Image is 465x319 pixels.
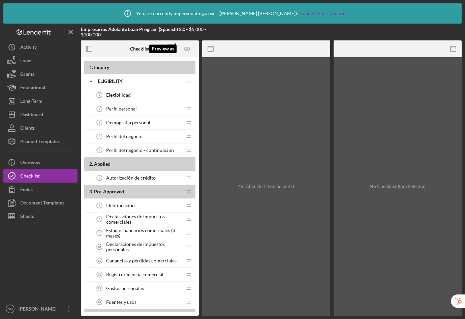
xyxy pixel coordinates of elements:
[17,302,61,317] div: [PERSON_NAME]
[99,176,100,180] tspan: 6
[99,149,100,152] tspan: 5
[3,196,77,210] button: Document Templates
[94,64,109,70] span: Inquiry
[3,121,77,135] button: Clients
[81,27,208,37] div: • $5,000 - $100,000
[20,183,33,198] div: Fields
[20,40,37,56] div: Activity
[20,54,32,69] div: Loans
[99,107,100,110] tspan: 2
[94,161,111,167] span: Applied
[119,5,346,22] div: You are currently impersonating a user ( [PERSON_NAME] [PERSON_NAME] ).
[3,135,77,148] button: Product Templates
[98,273,101,276] tspan: 12
[20,169,40,184] div: Checklist
[20,94,42,109] div: Long-Term
[106,272,163,277] span: Registro/licencia comercial
[20,156,40,171] div: Overview
[20,196,64,211] div: Document Templates
[3,81,77,94] button: Educational
[3,40,77,54] button: Activity
[99,93,100,97] tspan: 1
[106,175,156,181] span: Autorización de crédito
[106,106,137,111] span: Perfil personal
[370,184,426,189] div: No Checklist Item Selected
[3,156,77,169] button: Overview
[3,67,77,81] button: Grants
[3,54,77,67] button: Loans
[94,189,124,194] span: Pre-Approved
[106,214,182,225] span: Declaraciones de impuestos comerciales
[106,148,174,153] span: Perfil del negocio - continuación
[20,210,34,225] div: Sheets
[98,245,101,249] tspan: 10
[106,92,131,98] span: Elegibilidad
[99,231,100,235] tspan: 9
[3,210,77,223] button: Sheets
[89,189,93,194] span: 3 .
[98,259,101,262] tspan: 11
[99,204,100,207] tspan: 7
[3,183,77,196] button: Fields
[106,242,182,252] span: Declaraciones de impuestos personales.
[81,26,185,32] b: Empresarios Adelante Loan Program (Spanish) 2.0
[106,203,135,208] span: Identificación
[106,286,144,291] span: Gastos personales
[106,299,136,305] span: Fuentes y usos
[3,94,77,108] button: Long-Term
[180,41,195,57] button: Preview as
[20,108,43,123] div: Dashboard
[106,134,143,139] span: Perfil del negocio
[3,108,77,121] button: Dashboard
[106,258,177,263] span: Ganancias y pérdidas comerciales
[99,121,100,124] tspan: 3
[98,300,101,304] tspan: 14
[106,228,182,238] span: Estados bancarios comerciales (3 meses)
[20,121,35,136] div: Clients
[89,64,93,70] span: 1 .
[99,135,100,138] tspan: 4
[7,307,12,311] text: GM
[106,120,150,125] span: Demografía personal
[20,67,34,83] div: Grants
[3,302,77,316] button: GM[PERSON_NAME]
[238,184,294,189] div: No Checklist Item Selected
[89,161,93,167] span: 2 .
[20,81,45,96] div: Educational
[98,287,101,290] tspan: 13
[99,218,100,221] tspan: 8
[3,169,77,183] button: Checklist
[130,46,150,52] b: Checklist
[20,135,60,150] div: Product Templates
[300,11,346,16] a: Cancel Impersonation
[98,78,182,84] div: ELIGIBILITY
